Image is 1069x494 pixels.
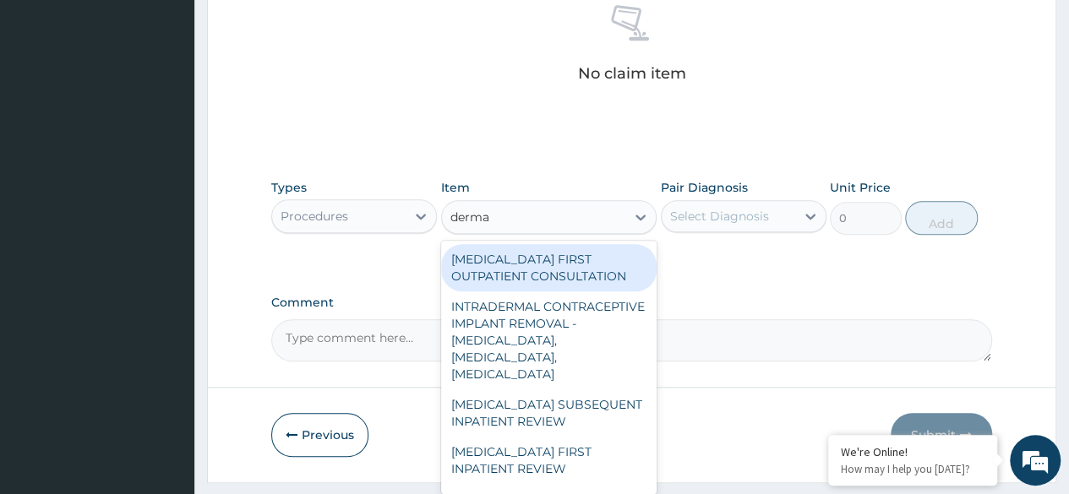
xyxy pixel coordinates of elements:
[441,389,657,437] div: [MEDICAL_DATA] SUBSEQUENT INPATIENT REVIEW
[841,462,984,476] p: How may I help you today?
[8,321,322,380] textarea: Type your message and hit 'Enter'
[441,244,657,291] div: [MEDICAL_DATA] FIRST OUTPATIENT CONSULTATION
[830,179,891,196] label: Unit Price
[277,8,318,49] div: Minimize live chat window
[441,179,470,196] label: Item
[271,413,368,457] button: Previous
[98,143,233,313] span: We're online!
[271,296,992,310] label: Comment
[441,291,657,389] div: INTRADERMAL CONTRACEPTIVE IMPLANT REMOVAL - [MEDICAL_DATA], [MEDICAL_DATA], [MEDICAL_DATA]
[577,65,685,82] p: No claim item
[670,208,769,225] div: Select Diagnosis
[441,437,657,484] div: [MEDICAL_DATA] FIRST INPATIENT REVIEW
[31,84,68,127] img: d_794563401_company_1708531726252_794563401
[281,208,348,225] div: Procedures
[88,95,284,117] div: Chat with us now
[841,444,984,459] div: We're Online!
[661,179,748,196] label: Pair Diagnosis
[891,413,992,457] button: Submit
[905,201,977,235] button: Add
[271,181,307,195] label: Types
